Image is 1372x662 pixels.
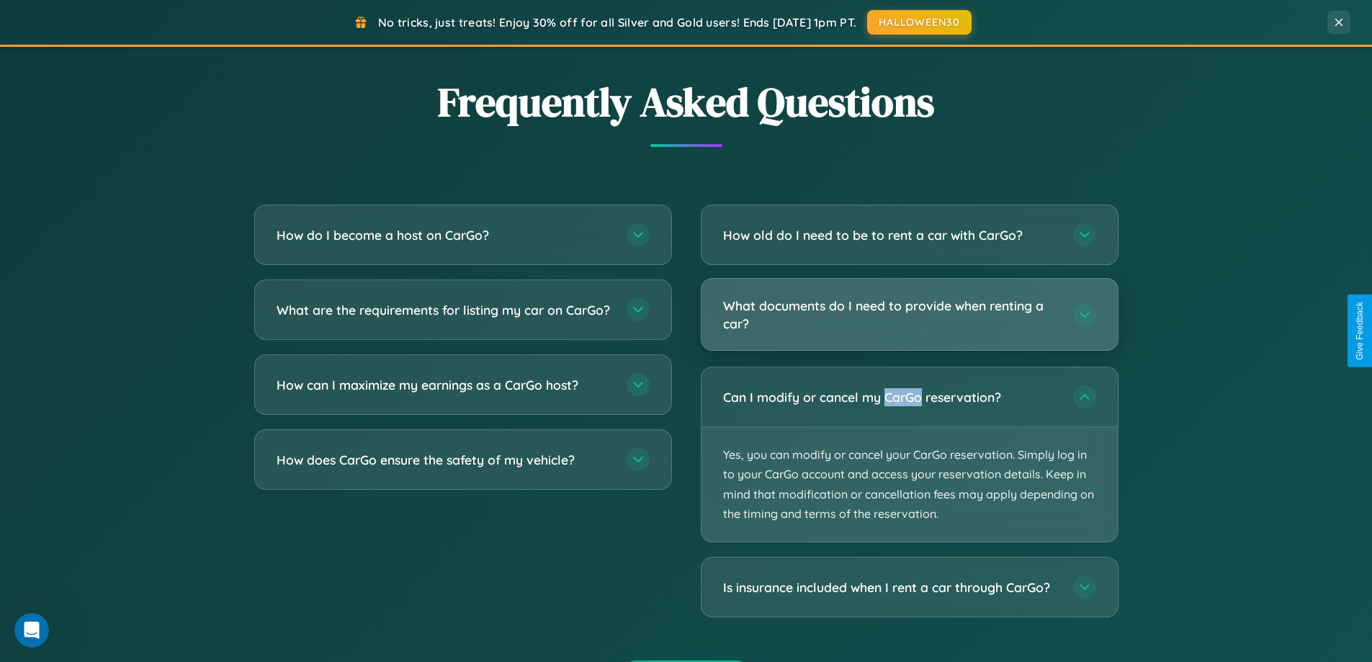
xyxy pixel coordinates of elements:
[867,10,972,35] button: HALLOWEEN30
[254,74,1118,130] h2: Frequently Asked Questions
[701,427,1118,542] p: Yes, you can modify or cancel your CarGo reservation. Simply log in to your CarGo account and acc...
[723,388,1059,406] h3: Can I modify or cancel my CarGo reservation?
[723,297,1059,332] h3: What documents do I need to provide when renting a car?
[378,15,856,30] span: No tricks, just treats! Enjoy 30% off for all Silver and Gold users! Ends [DATE] 1pm PT.
[1355,302,1365,360] div: Give Feedback
[277,226,612,244] h3: How do I become a host on CarGo?
[277,451,612,469] h3: How does CarGo ensure the safety of my vehicle?
[14,613,49,648] iframe: Intercom live chat
[277,376,612,394] h3: How can I maximize my earnings as a CarGo host?
[723,578,1059,596] h3: Is insurance included when I rent a car through CarGo?
[277,301,612,319] h3: What are the requirements for listing my car on CarGo?
[723,226,1059,244] h3: How old do I need to be to rent a car with CarGo?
